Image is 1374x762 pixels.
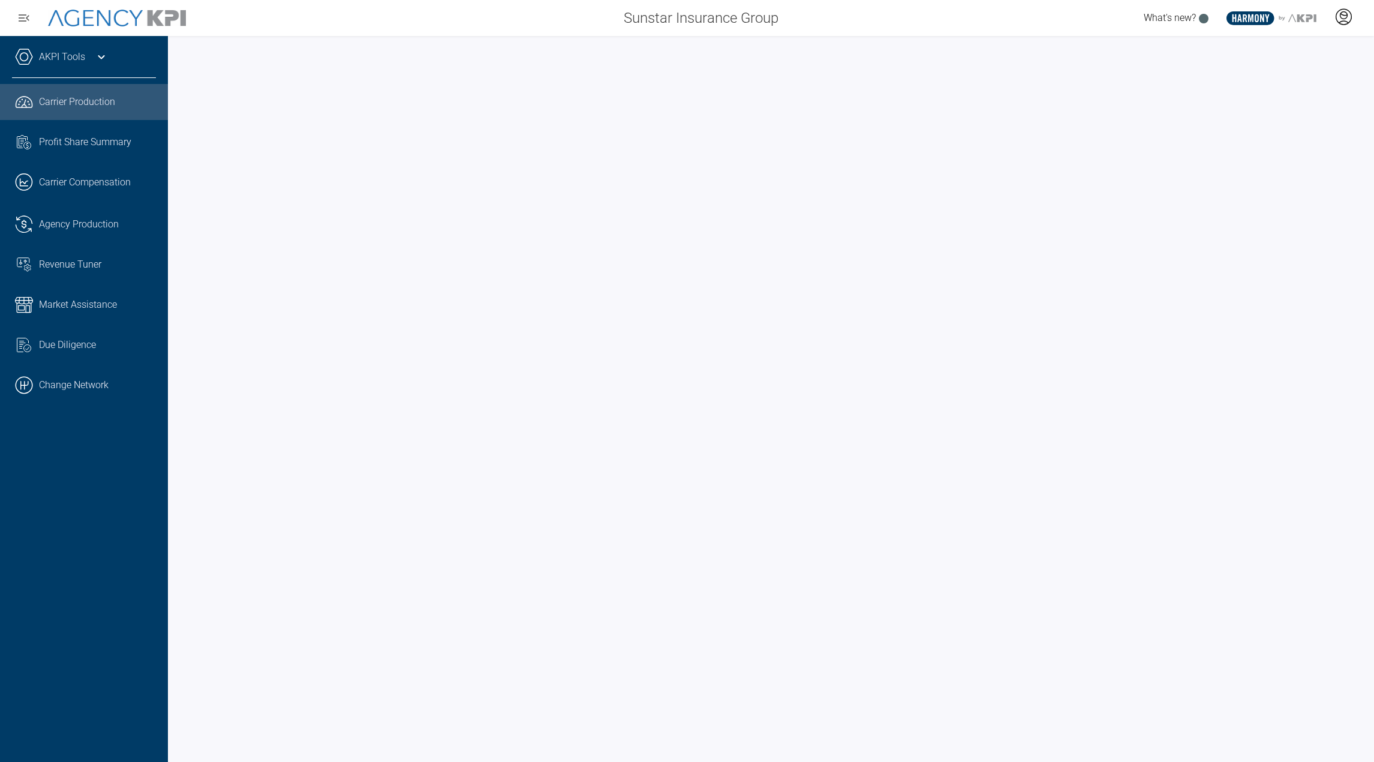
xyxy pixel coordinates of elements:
img: AgencyKPI [48,10,186,27]
span: Carrier Compensation [39,175,131,190]
span: Due Diligence [39,338,96,352]
span: Sunstar Insurance Group [624,7,778,29]
span: Agency Production [39,217,119,232]
a: AKPI Tools [39,50,85,64]
span: Carrier Production [39,95,115,109]
span: Market Assistance [39,298,117,312]
span: What's new? [1144,12,1196,23]
span: Revenue Tuner [39,257,101,272]
span: Profit Share Summary [39,135,131,149]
